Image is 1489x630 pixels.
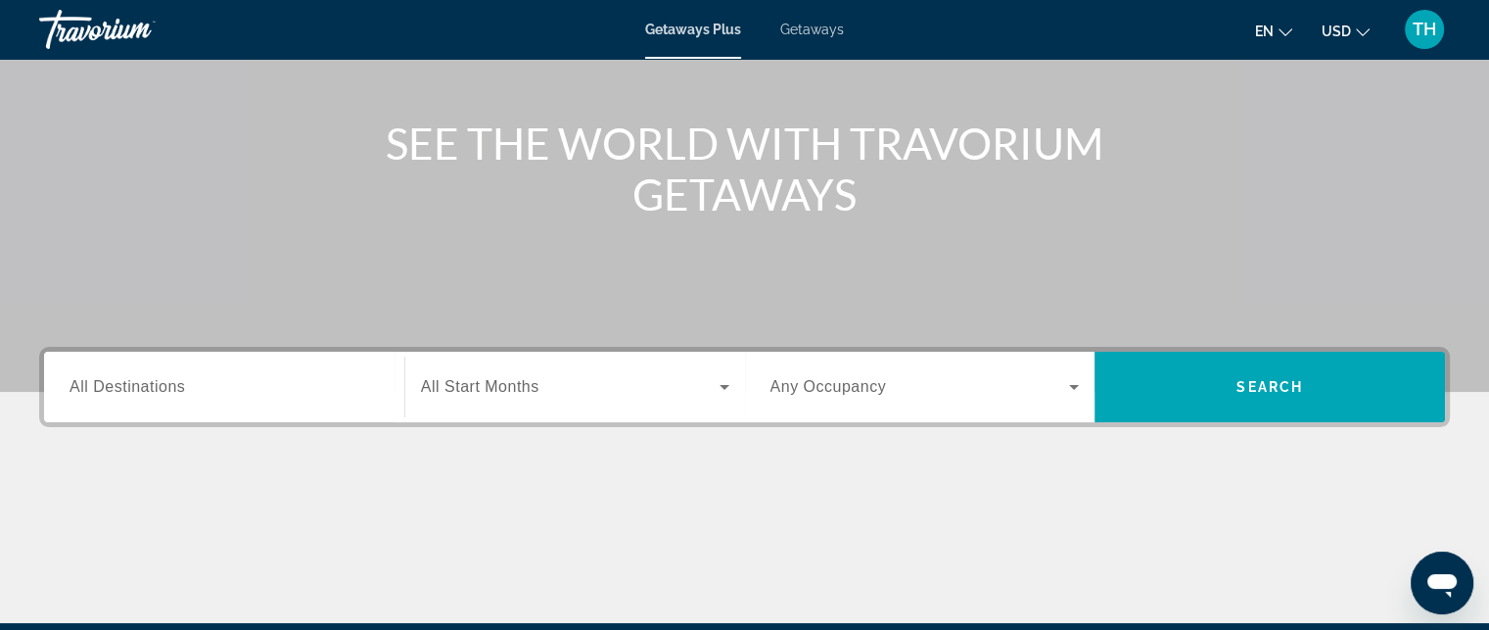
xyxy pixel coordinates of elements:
button: Change currency [1322,17,1370,45]
span: en [1255,24,1274,39]
span: TH [1413,20,1436,39]
span: All Destinations [70,378,185,395]
button: User Menu [1399,9,1450,50]
button: Change language [1255,17,1292,45]
a: Getaways Plus [645,22,741,37]
span: Search [1236,379,1303,395]
div: Search widget [44,352,1445,422]
a: Travorium [39,4,235,55]
span: Any Occupancy [770,378,887,395]
span: All Start Months [421,378,539,395]
h1: SEE THE WORLD WITH TRAVORIUM GETAWAYS [378,118,1112,219]
span: USD [1322,24,1351,39]
a: Getaways [780,22,844,37]
iframe: Button to launch messaging window [1411,552,1473,614]
button: Search [1094,352,1445,422]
